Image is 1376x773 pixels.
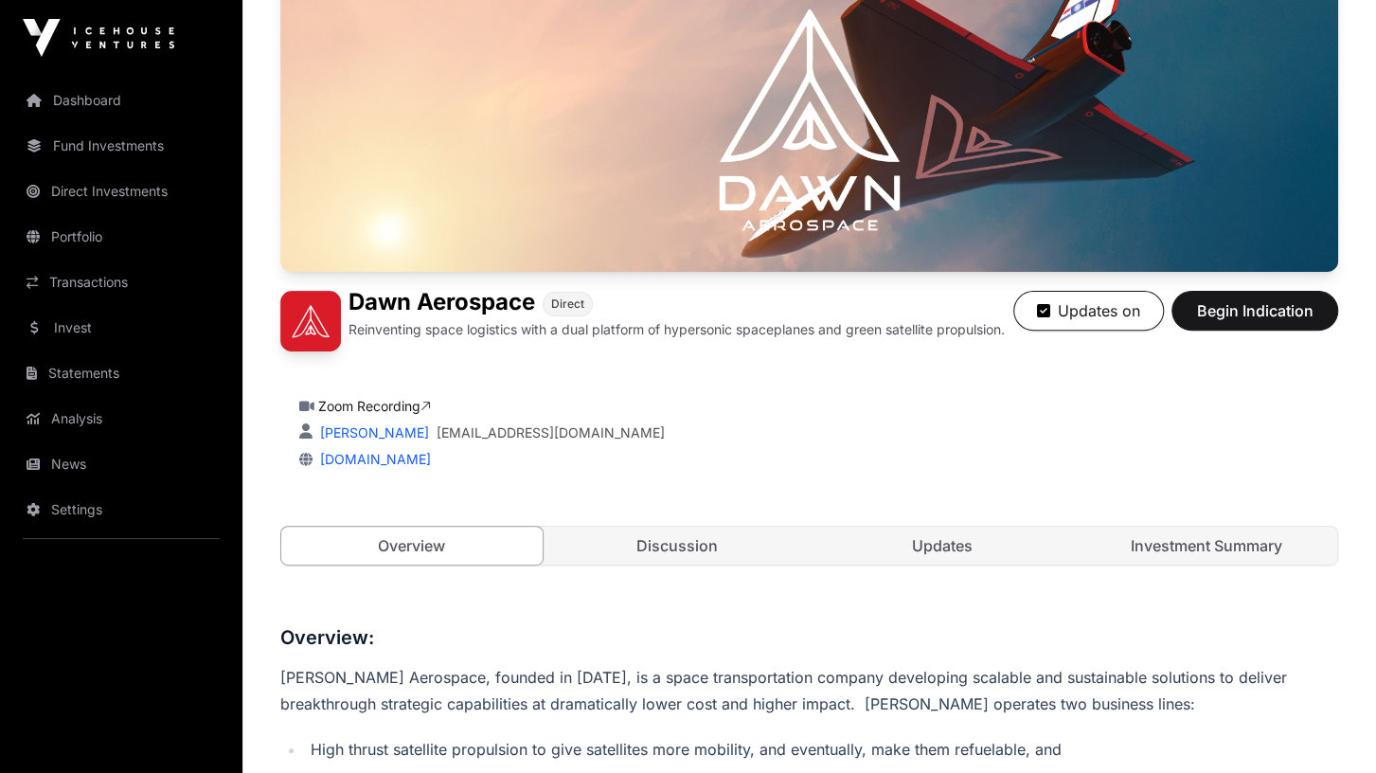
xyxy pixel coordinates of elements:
[15,261,227,303] a: Transactions
[15,398,227,440] a: Analysis
[348,291,535,316] h1: Dawn Aerospace
[546,527,808,565] a: Discussion
[305,736,1338,763] li: High thrust satellite propulsion to give satellites more mobility, and eventually, make them refu...
[15,125,227,167] a: Fund Investments
[15,216,227,258] a: Portfolio
[15,171,227,212] a: Direct Investments
[551,297,584,312] span: Direct
[313,451,431,467] a: [DOMAIN_NAME]
[1076,527,1337,565] a: Investment Summary
[280,664,1338,717] p: [PERSON_NAME] Aerospace, founded in [DATE], is a space transportation company developing scalable...
[1195,299,1314,322] span: Begin Indication
[280,622,1338,653] h3: Overview:
[1013,291,1164,331] button: Updates on
[812,527,1073,565] a: Updates
[1171,310,1338,329] a: Begin Indication
[1171,291,1338,331] button: Begin Indication
[15,80,227,121] a: Dashboard
[23,19,174,57] img: Icehouse Ventures Logo
[280,526,544,566] a: Overview
[318,398,431,414] a: Zoom Recording
[15,489,227,530] a: Settings
[15,352,227,394] a: Statements
[281,527,1337,565] nav: Tabs
[316,424,429,440] a: [PERSON_NAME]
[15,443,227,485] a: News
[437,423,665,442] a: [EMAIL_ADDRESS][DOMAIN_NAME]
[280,291,341,351] img: Dawn Aerospace
[15,307,227,349] a: Invest
[348,320,1005,339] p: Reinventing space logistics with a dual platform of hypersonic spaceplanes and green satellite pr...
[1281,682,1376,773] iframe: Chat Widget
